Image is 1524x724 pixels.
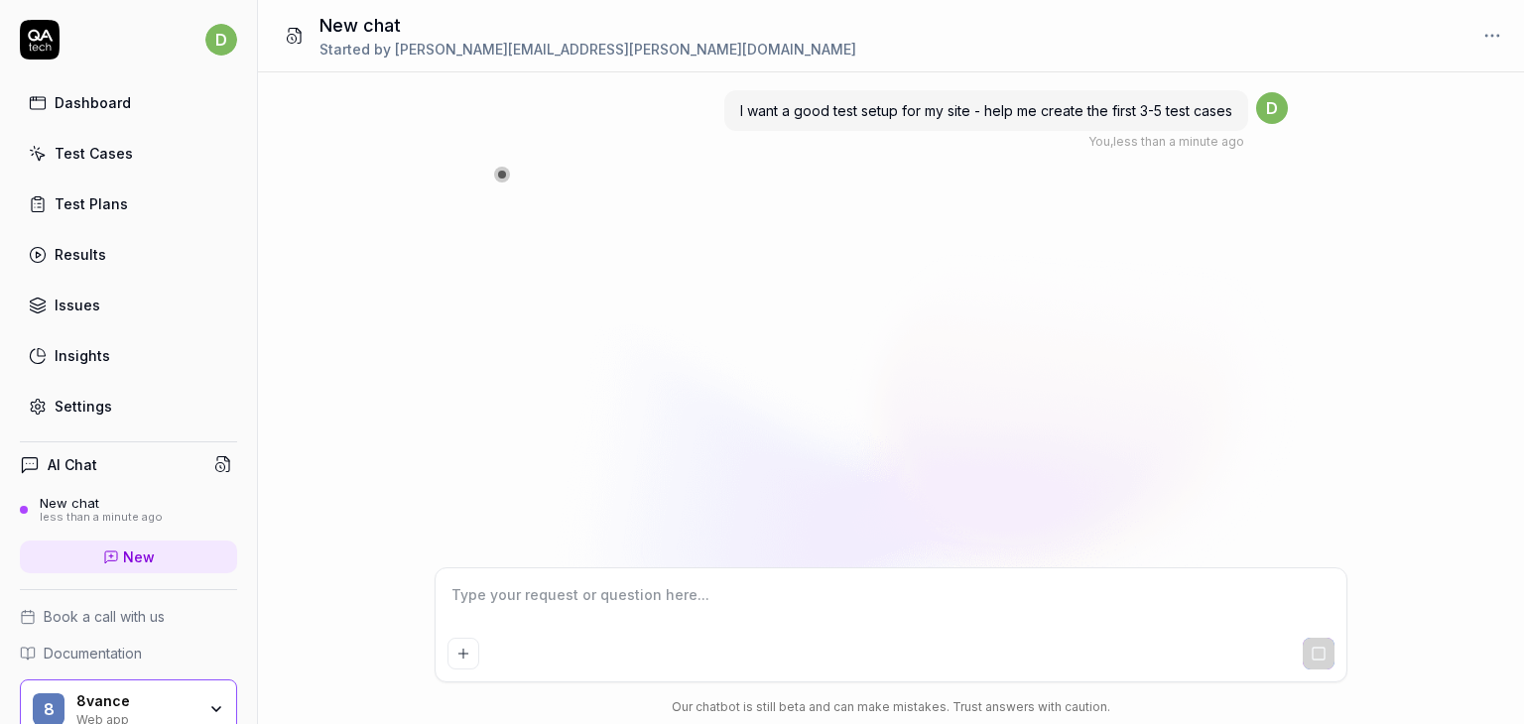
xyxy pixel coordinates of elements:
[205,24,237,56] span: d
[447,638,479,669] button: Add attachment
[20,643,237,664] a: Documentation
[1088,133,1244,151] div: , less than a minute ago
[123,546,155,567] span: New
[55,295,100,315] div: Issues
[20,184,237,223] a: Test Plans
[20,606,237,627] a: Book a call with us
[44,643,142,664] span: Documentation
[55,143,133,164] div: Test Cases
[55,244,106,265] div: Results
[20,387,237,425] a: Settings
[40,511,163,525] div: less than a minute ago
[55,396,112,417] div: Settings
[1088,134,1110,149] span: You
[55,92,131,113] div: Dashboard
[20,541,237,573] a: New
[20,495,237,525] a: New chatless than a minute ago
[1256,92,1288,124] span: d
[205,20,237,60] button: d
[20,134,237,173] a: Test Cases
[55,345,110,366] div: Insights
[319,12,856,39] h1: New chat
[20,83,237,122] a: Dashboard
[20,336,237,375] a: Insights
[76,692,195,710] div: 8vance
[20,286,237,324] a: Issues
[435,698,1347,716] div: Our chatbot is still beta and can make mistakes. Trust answers with caution.
[40,495,163,511] div: New chat
[44,606,165,627] span: Book a call with us
[55,193,128,214] div: Test Plans
[395,41,856,58] span: [PERSON_NAME][EMAIL_ADDRESS][PERSON_NAME][DOMAIN_NAME]
[48,454,97,475] h4: AI Chat
[319,39,856,60] div: Started by
[740,102,1232,119] span: I want a good test setup for my site - help me create the first 3-5 test cases
[20,235,237,274] a: Results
